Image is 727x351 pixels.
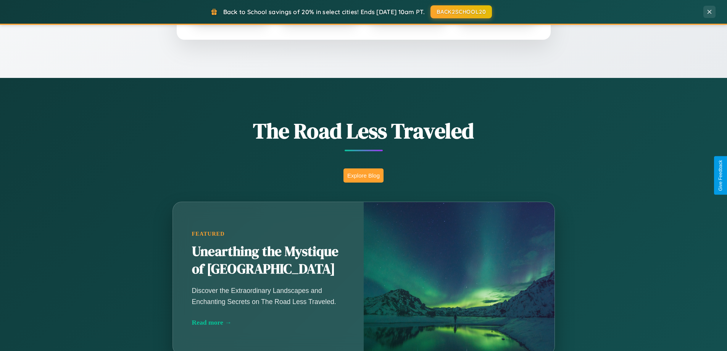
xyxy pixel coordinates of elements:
[192,243,345,278] h2: Unearthing the Mystique of [GEOGRAPHIC_DATA]
[430,5,492,18] button: BACK2SCHOOL20
[192,285,345,307] p: Discover the Extraordinary Landscapes and Enchanting Secrets on The Road Less Traveled.
[223,8,425,16] span: Back to School savings of 20% in select cities! Ends [DATE] 10am PT.
[192,231,345,237] div: Featured
[135,116,593,146] h1: The Road Less Traveled
[718,160,723,191] div: Give Feedback
[343,168,384,183] button: Explore Blog
[192,319,345,327] div: Read more →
